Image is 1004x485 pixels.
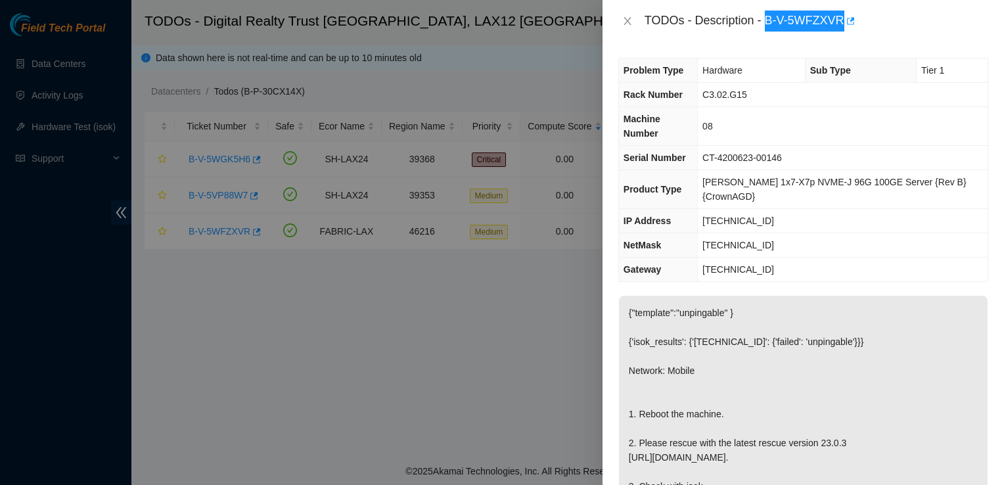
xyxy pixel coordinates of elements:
[624,184,681,195] span: Product Type
[618,15,637,28] button: Close
[622,16,633,26] span: close
[624,240,662,250] span: NetMask
[624,65,684,76] span: Problem Type
[702,152,782,163] span: CT-4200623-00146
[702,216,774,226] span: [TECHNICAL_ID]
[624,264,662,275] span: Gateway
[624,152,686,163] span: Serial Number
[702,177,967,202] span: [PERSON_NAME] 1x7-X7p NVME-J 96G 100GE Server {Rev B}{CrownAGD}
[702,121,713,131] span: 08
[810,65,851,76] span: Sub Type
[624,89,683,100] span: Rack Number
[702,264,774,275] span: [TECHNICAL_ID]
[645,11,988,32] div: TODOs - Description - B-V-5WFZXVR
[921,65,944,76] span: Tier 1
[702,65,742,76] span: Hardware
[624,216,671,226] span: IP Address
[702,89,747,100] span: C3.02.G15
[624,114,660,139] span: Machine Number
[702,240,774,250] span: [TECHNICAL_ID]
